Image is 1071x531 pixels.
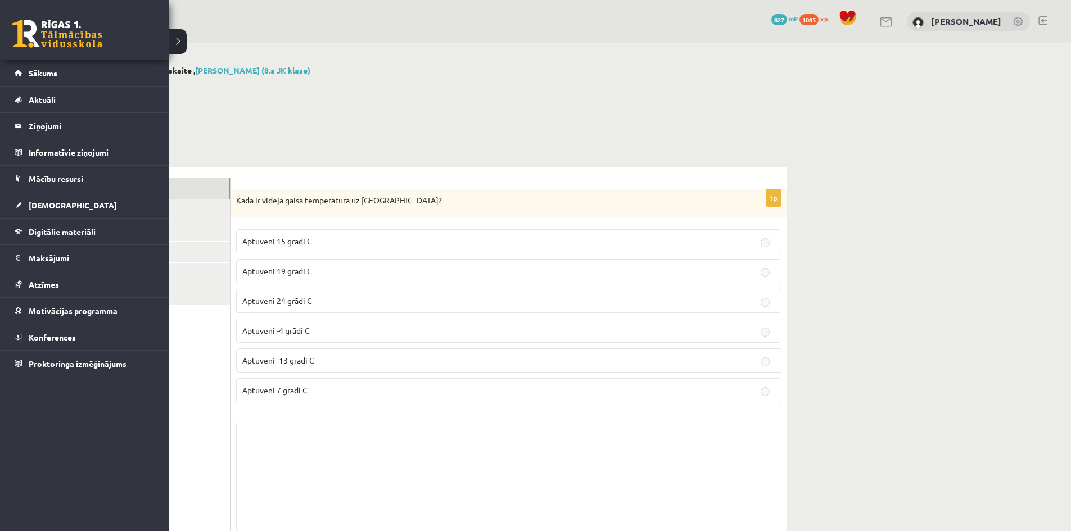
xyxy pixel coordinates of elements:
[29,113,155,139] legend: Ziņojumi
[771,14,798,23] a: 827 mP
[912,17,924,28] img: Margarita Borsa
[15,139,155,165] a: Informatīvie ziņojumi
[761,387,770,396] input: Aptuveni 7 grādi C
[789,14,798,23] span: mP
[29,139,155,165] legend: Informatīvie ziņojumi
[15,192,155,218] a: [DEMOGRAPHIC_DATA]
[242,355,314,365] span: Aptuveni -13 grādi C
[15,351,155,376] a: Proktoringa izmēģinājums
[29,68,57,78] span: Sākums
[242,385,308,395] span: Aptuveni 7 grādi C
[12,20,102,48] a: Rīgas 1. Tālmācības vidusskola
[761,357,770,366] input: Aptuveni -13 grādi C
[29,226,96,237] span: Digitālie materiāli
[195,65,310,75] a: [PERSON_NAME] (8.a JK klase)
[761,268,770,277] input: Aptuveni 19 grādi C
[15,87,155,112] a: Aktuāli
[29,245,155,271] legend: Maksājumi
[766,189,781,207] p: 1p
[15,298,155,324] a: Motivācijas programma
[242,266,312,276] span: Aptuveni 19 grādi C
[799,14,833,23] a: 1085 xp
[236,195,725,206] p: Kāda ir vidējā gaisa temperatūra uz [GEOGRAPHIC_DATA]?
[761,328,770,337] input: Aptuveni -4 grādi C
[771,14,787,25] span: 827
[29,358,126,369] span: Proktoringa izmēģinājums
[15,271,155,297] a: Atzīmes
[29,200,117,210] span: [DEMOGRAPHIC_DATA]
[29,94,56,105] span: Aktuāli
[15,166,155,192] a: Mācību resursi
[11,11,533,23] body: Визуальный текстовый редактор, wiswyg-editor-user-answer-47433899919700
[15,60,155,86] a: Sākums
[242,296,312,306] span: Aptuveni 24 grādi C
[761,298,770,307] input: Aptuveni 24 grādi C
[15,219,155,244] a: Digitālie materiāli
[820,14,828,23] span: xp
[931,16,1001,27] a: [PERSON_NAME]
[799,14,819,25] span: 1085
[15,324,155,350] a: Konferences
[15,113,155,139] a: Ziņojumi
[29,174,83,184] span: Mācību resursi
[761,238,770,247] input: Aptuveni 15 grādi C
[242,236,312,246] span: Aptuveni 15 grādi C
[29,332,76,342] span: Konferences
[29,279,59,289] span: Atzīmes
[242,325,310,335] span: Aptuveni -4 grādi C
[67,66,787,75] h2: Ģeogrāfija JK 8.a klase 1. ieskaite ,
[15,245,155,271] a: Maksājumi
[29,306,118,316] span: Motivācijas programma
